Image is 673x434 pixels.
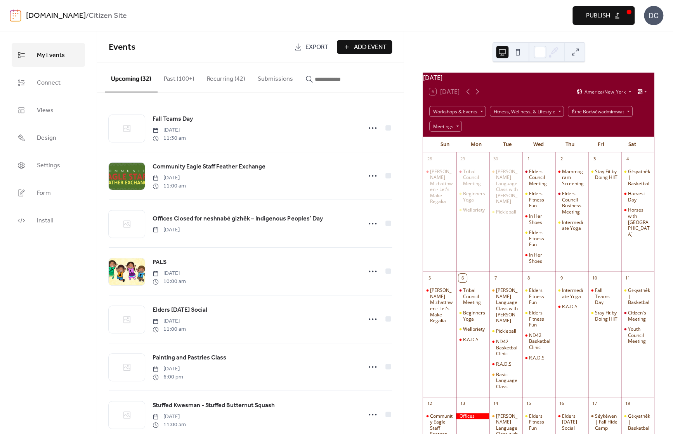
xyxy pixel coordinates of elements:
div: Elders Fitness Fun [529,413,552,431]
div: Horses with [GEOGRAPHIC_DATA] [628,207,651,237]
div: Gėkyathêk | Basketball [628,287,651,306]
div: Beginners Yoga [463,191,486,203]
div: Elders Council Business Meeting [562,191,585,215]
a: Export [288,40,334,54]
div: Tribal Council Meeting [463,287,486,306]
a: Community Eagle Staff Feather Exchange [153,162,265,172]
div: Gėkyathêk | Basketball [621,168,654,187]
div: 7 [491,274,500,282]
div: Citizen's Meeting [621,310,654,322]
div: Intermediate Yoga [562,219,585,231]
div: 10 [590,274,599,282]
div: Basic Language Class [489,372,522,390]
div: R.A.D.S [496,361,512,367]
span: America/New_York [585,89,626,94]
span: Design [37,132,56,144]
div: [PERSON_NAME] Mizhatthwen - Let's Make Regalia [430,287,453,324]
div: 30 [491,155,500,163]
div: Intermediate Yoga [562,287,585,299]
div: Elders Council Meeting [522,168,555,187]
span: [DATE] [153,226,180,234]
div: R.A.D.S [562,304,578,310]
span: [DATE] [153,174,186,182]
div: Youth Council Meeting [621,326,654,344]
div: R.A.D.S [555,304,588,310]
div: In Her Shoes [529,252,552,264]
div: Elders Fitness Fun [529,310,552,328]
a: Settings [12,153,85,177]
div: Basic Language Class [496,372,519,390]
div: Elders Fitness Fun [522,413,555,431]
div: Mammogram Screening [562,168,585,187]
a: Painting and Pastries Class [153,353,226,363]
b: Citizen Site [88,9,127,23]
div: R.A.D.S [463,337,479,343]
div: Stay Fit by Doing HIIT [595,310,618,322]
div: Kë Wzketomen Mizhatthwen - Let's Make Regalia [423,287,456,324]
div: 6 [458,274,467,282]
div: Stay Fit by Doing HIIT [595,168,618,181]
div: Pickleball [496,328,516,334]
span: Settings [37,160,60,172]
div: Intermediate Yoga [555,219,588,231]
div: Sun [429,137,460,152]
span: 11:00 am [153,182,186,190]
a: Elders [DATE] Social [153,305,207,315]
div: ND42 Basketball Clinic [522,332,555,351]
div: In Her Shoes [522,252,555,264]
div: Elders Fitness Fun [529,287,552,306]
div: Fall Teams Day [595,287,618,306]
div: Tribal Council Meeting [456,168,489,187]
div: 8 [524,274,533,282]
div: Elders Council Business Meeting [555,191,588,215]
span: 11:30 am [153,134,186,142]
span: Stuffed Kwesman - Stuffed Butternut Squash [153,401,275,410]
div: Gėkyathêk | Basketball [621,287,654,306]
div: 4 [623,155,632,163]
div: 28 [425,155,434,163]
a: Offices Closed for neshnabé gizhêk – Indigenous Peoples’ Day [153,214,323,224]
div: ND42 Basketball Clinic [489,339,522,357]
div: Elders [DATE] Social [562,413,585,431]
button: Add Event [337,40,392,54]
div: 16 [557,399,566,408]
div: Intermediate Yoga [555,287,588,299]
div: 18 [623,399,632,408]
a: Connect [12,71,85,94]
button: Submissions [252,63,299,92]
div: Wellbriety [456,207,489,213]
div: 14 [491,399,500,408]
div: Fall Teams Day [588,287,621,306]
span: Events [109,39,135,56]
div: Bodwéwadmimwen Potawatomi Language Class with Kevin Daugherty [489,287,522,324]
span: 6:00 pm [153,373,183,381]
div: R.A.D.S [529,355,545,361]
span: Connect [37,77,61,89]
a: PALS [153,257,167,267]
div: In Her Shoes [529,213,552,225]
div: Wellbriety [463,207,485,213]
div: 11 [623,274,632,282]
a: Design [12,126,85,149]
span: Add Event [354,43,386,52]
div: Tribal Council Meeting [456,287,489,306]
div: Wellbriety [456,326,489,332]
div: Citizen's Meeting [628,310,651,322]
span: [DATE] [153,365,183,373]
span: 11:00 am [153,325,186,333]
span: Painting and Pastries Class [153,353,226,363]
div: Beginners Yoga [456,191,489,203]
div: 1 [524,155,533,163]
div: Tribal Council Meeting [463,168,486,187]
div: DC [644,6,663,25]
div: Elders Fitness Fun [529,229,552,248]
div: Beginners Yoga [456,310,489,322]
div: Pickleball [489,209,522,215]
span: [DATE] [153,126,186,134]
div: Pickleball [496,209,516,215]
a: Form [12,181,85,205]
b: / [86,9,88,23]
div: 5 [425,274,434,282]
